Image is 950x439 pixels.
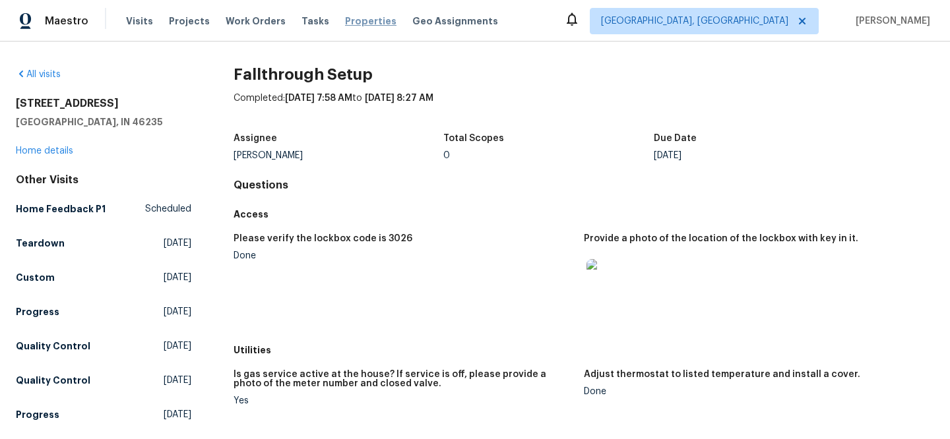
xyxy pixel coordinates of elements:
a: Quality Control[DATE] [16,368,191,392]
div: Done [234,251,573,260]
h5: Due Date [654,134,697,143]
span: [DATE] [164,305,191,318]
span: Visits [126,15,153,28]
a: Teardown[DATE] [16,231,191,255]
span: [DATE] [164,339,191,353]
h5: Please verify the lockbox code is 3026 [234,234,412,243]
span: [GEOGRAPHIC_DATA], [GEOGRAPHIC_DATA] [601,15,788,28]
a: Custom[DATE] [16,266,191,289]
h5: Is gas service active at the house? If service is off, please provide a photo of the meter number... [234,370,573,388]
h5: Access [234,208,934,221]
a: Progress[DATE] [16,403,191,426]
div: 0 [443,151,654,160]
h4: Questions [234,179,934,192]
span: Work Orders [226,15,286,28]
span: Projects [169,15,210,28]
div: Other Visits [16,173,191,187]
h5: Progress [16,408,59,421]
div: Done [584,387,924,396]
div: [PERSON_NAME] [234,151,444,160]
h5: Provide a photo of the location of the lockbox with key in it. [584,234,858,243]
span: Tasks [301,16,329,26]
a: Quality Control[DATE] [16,334,191,358]
h5: Custom [16,271,55,284]
a: All visits [16,70,61,79]
h5: Total Scopes [443,134,504,143]
span: [DATE] [164,374,191,387]
span: [DATE] 7:58 AM [285,94,352,103]
h2: Fallthrough Setup [234,68,934,81]
span: [DATE] [164,408,191,421]
span: Maestro [45,15,88,28]
h5: Quality Control [16,339,90,353]
h5: Adjust thermostat to listed temperature and install a cover. [584,370,860,379]
div: Yes [234,396,573,405]
a: Progress[DATE] [16,300,191,324]
h5: Progress [16,305,59,318]
span: [PERSON_NAME] [850,15,930,28]
span: Properties [345,15,396,28]
h5: Home Feedback P1 [16,202,106,216]
span: Scheduled [145,202,191,216]
h2: [STREET_ADDRESS] [16,97,191,110]
span: [DATE] 8:27 AM [365,94,433,103]
h5: Quality Control [16,374,90,387]
h5: Utilities [234,343,934,357]
span: Geo Assignments [412,15,498,28]
h5: Teardown [16,237,65,250]
div: Completed: to [234,92,934,126]
span: [DATE] [164,271,191,284]
a: Home details [16,146,73,156]
span: [DATE] [164,237,191,250]
a: Home Feedback P1Scheduled [16,197,191,221]
div: [DATE] [654,151,864,160]
h5: Assignee [234,134,277,143]
h5: [GEOGRAPHIC_DATA], IN 46235 [16,115,191,129]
